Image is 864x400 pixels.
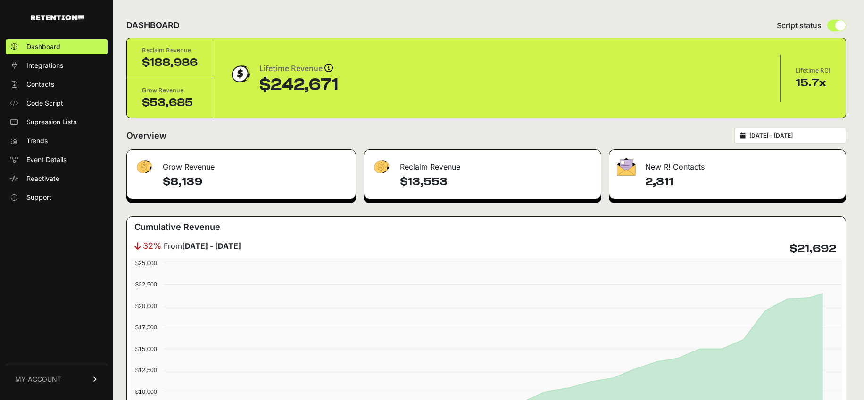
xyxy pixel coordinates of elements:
div: Reclaim Revenue [142,46,198,55]
text: $12,500 [135,367,157,374]
img: fa-dollar-13500eef13a19c4ab2b9ed9ad552e47b0d9fc28b02b83b90ba0e00f96d6372e9.png [372,158,390,176]
h4: $13,553 [400,174,594,189]
a: Trends [6,133,108,148]
text: $17,500 [135,324,157,331]
span: From [164,240,241,252]
a: Event Details [6,152,108,167]
h4: $21,692 [789,241,836,256]
a: MY ACCOUNT [6,365,108,393]
div: 15.7x [796,75,831,90]
span: MY ACCOUNT [15,375,61,384]
a: Support [6,190,108,205]
img: dollar-coin-05c43ed7efb7bc0c12610022525b4bbbb207c7efeef5aecc26f025e68dcafac9.png [228,62,252,86]
div: New R! Contacts [609,150,846,178]
div: $188,986 [142,55,198,70]
span: Contacts [26,80,54,89]
h4: $8,139 [163,174,348,189]
div: Grow Revenue [142,86,198,95]
span: Dashboard [26,42,60,51]
h2: Overview [126,129,166,142]
h2: DASHBOARD [126,19,180,32]
span: Script status [777,20,822,31]
div: $53,685 [142,95,198,110]
h4: 2,311 [645,174,838,189]
img: Retention.com [31,15,84,20]
text: $10,000 [135,388,157,395]
div: Lifetime ROI [796,66,831,75]
a: Contacts [6,77,108,92]
a: Reactivate [6,171,108,186]
text: $25,000 [135,260,157,267]
div: Lifetime Revenue [259,62,338,75]
div: Reclaim Revenue [364,150,601,178]
div: $242,671 [259,75,338,94]
span: Support [26,193,51,202]
span: 32% [143,239,162,253]
text: $15,000 [135,345,157,352]
a: Dashboard [6,39,108,54]
a: Supression Lists [6,114,108,130]
span: Supression Lists [26,117,76,127]
span: Event Details [26,155,66,164]
a: Integrations [6,58,108,73]
img: fa-dollar-13500eef13a19c4ab2b9ed9ad552e47b0d9fc28b02b83b90ba0e00f96d6372e9.png [134,158,153,176]
a: Code Script [6,96,108,111]
text: $20,000 [135,302,157,310]
span: Code Script [26,98,63,108]
span: Integrations [26,61,63,70]
span: Trends [26,136,48,146]
img: fa-envelope-19ae18322b30453b285274b1b8af3d052b27d846a4fbe8435d1a52b978f639a2.png [617,158,636,176]
strong: [DATE] - [DATE] [182,241,241,251]
text: $22,500 [135,281,157,288]
div: Grow Revenue [127,150,356,178]
span: Reactivate [26,174,59,183]
h3: Cumulative Revenue [134,220,220,234]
